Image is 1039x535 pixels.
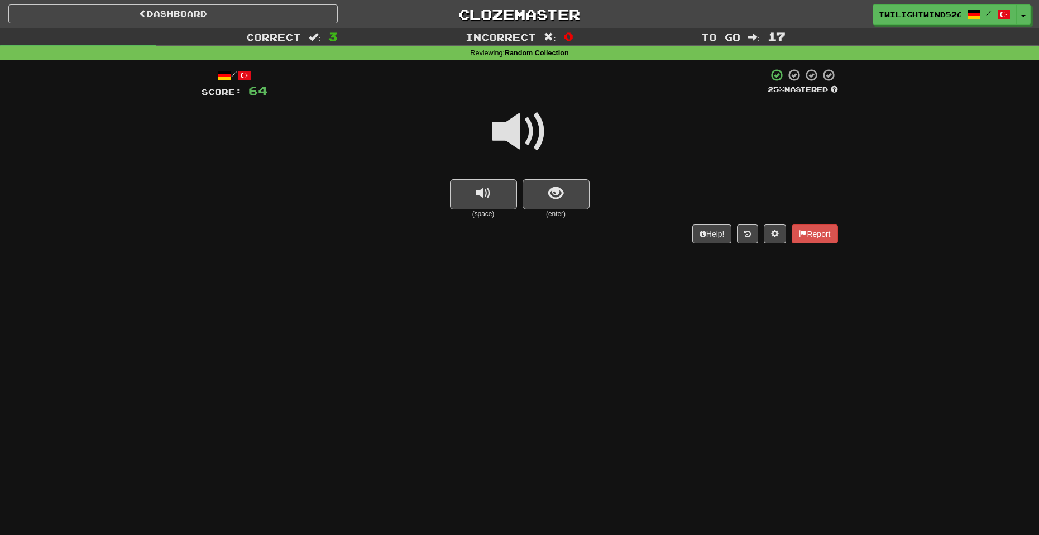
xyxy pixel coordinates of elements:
[523,209,590,219] small: (enter)
[246,31,301,42] span: Correct
[701,31,740,42] span: To go
[879,9,961,20] span: TwilightWind5268
[450,209,517,219] small: (space)
[248,83,267,97] span: 64
[692,224,732,243] button: Help!
[986,9,992,17] span: /
[737,224,758,243] button: Round history (alt+y)
[564,30,573,43] span: 0
[202,68,267,82] div: /
[328,30,338,43] span: 3
[309,32,321,42] span: :
[523,179,590,209] button: show sentence
[544,32,556,42] span: :
[768,30,786,43] span: 17
[355,4,684,24] a: Clozemaster
[202,87,242,97] span: Score:
[873,4,1017,25] a: TwilightWind5268 /
[466,31,536,42] span: Incorrect
[768,85,784,94] span: 25 %
[505,49,569,57] strong: Random Collection
[792,224,837,243] button: Report
[450,179,517,209] button: replay audio
[8,4,338,23] a: Dashboard
[768,85,838,95] div: Mastered
[748,32,760,42] span: :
